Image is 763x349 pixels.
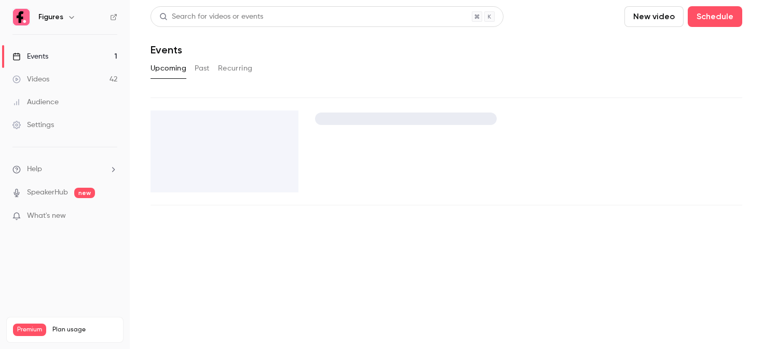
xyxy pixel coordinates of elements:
[151,44,182,56] h1: Events
[27,211,66,221] span: What's new
[12,120,54,130] div: Settings
[151,60,186,77] button: Upcoming
[12,74,49,85] div: Videos
[74,188,95,198] span: new
[195,60,210,77] button: Past
[12,51,48,62] div: Events
[12,164,117,175] li: help-dropdown-opener
[12,97,59,107] div: Audience
[13,324,46,336] span: Premium
[688,6,742,27] button: Schedule
[27,187,68,198] a: SpeakerHub
[624,6,684,27] button: New video
[218,60,253,77] button: Recurring
[38,12,63,22] h6: Figures
[13,9,30,25] img: Figures
[159,11,263,22] div: Search for videos or events
[52,326,117,334] span: Plan usage
[27,164,42,175] span: Help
